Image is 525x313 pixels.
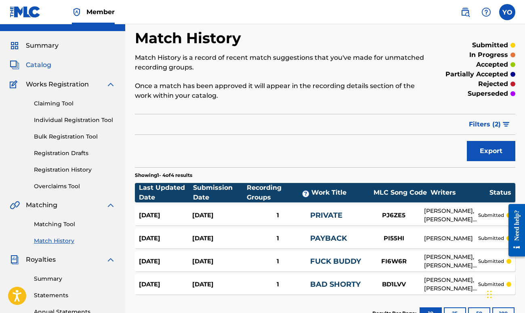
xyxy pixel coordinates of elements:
[310,257,361,266] a: FUCK BUDDY
[247,183,311,202] div: Recording Groups
[106,255,115,265] img: expand
[139,183,193,202] div: Last Updated Date
[460,7,470,17] img: search
[135,29,245,47] h2: Match History
[193,183,247,202] div: Submission Date
[10,200,20,210] img: Matching
[424,234,478,243] div: [PERSON_NAME]
[139,280,192,289] div: [DATE]
[478,235,504,242] p: submitted
[478,212,504,219] p: submitted
[469,50,508,60] p: in progress
[34,220,115,229] a: Matching Tool
[499,4,515,20] div: User Menu
[10,255,19,265] img: Royalties
[192,211,246,220] div: [DATE]
[363,257,424,266] div: FI6W6R
[10,41,59,50] a: SummarySummary
[86,7,115,17] span: Member
[34,132,115,141] a: Bulk Registration Tool
[363,234,424,243] div: PI55HI
[34,116,115,124] a: Individual Registration Tool
[302,191,309,197] span: ?
[467,141,515,161] button: Export
[192,280,246,289] div: [DATE]
[139,211,192,220] div: [DATE]
[26,80,89,89] span: Works Registration
[246,211,310,220] div: 1
[469,120,501,129] span: Filters ( 2 )
[472,40,508,50] p: submitted
[246,257,310,266] div: 1
[26,255,56,265] span: Royalties
[139,257,192,266] div: [DATE]
[424,207,478,224] div: [PERSON_NAME], [PERSON_NAME], [PERSON_NAME], [PERSON_NAME]
[246,280,310,289] div: 1
[424,276,478,293] div: [PERSON_NAME], [PERSON_NAME], [PERSON_NAME], [PERSON_NAME]
[10,60,19,70] img: Catalog
[489,188,511,197] div: Status
[34,149,115,158] a: Registration Drafts
[310,280,361,289] a: BAD SHORTY
[34,275,115,283] a: Summary
[72,7,82,17] img: Top Rightsholder
[363,280,424,289] div: BD1LVV
[246,234,310,243] div: 1
[310,211,342,220] a: PRIVATE
[485,274,525,313] div: Widget de chat
[363,211,424,220] div: PJ6ZE5
[10,6,41,18] img: MLC Logo
[503,122,510,127] img: filter
[478,281,504,288] p: submitted
[310,234,347,243] a: PAYBACK
[192,257,246,266] div: [DATE]
[485,274,525,313] iframe: Chat Widget
[135,53,428,72] p: Match History is a record of recent match suggestions that you've made for unmatched recording gr...
[106,200,115,210] img: expand
[478,4,494,20] div: Help
[481,7,491,17] img: help
[476,60,508,69] p: accepted
[139,234,192,243] div: [DATE]
[10,80,20,89] img: Works Registration
[478,79,508,89] p: rejected
[311,188,370,197] div: Work Title
[34,237,115,245] a: Match History
[34,182,115,191] a: Overclaims Tool
[135,172,192,179] p: Showing 1 - 4 of 4 results
[424,253,478,270] div: [PERSON_NAME], [PERSON_NAME], [PERSON_NAME], [PERSON_NAME]
[26,60,51,70] span: Catalog
[478,258,504,265] p: submitted
[457,4,473,20] a: Public Search
[487,282,492,307] div: Arrastrar
[26,200,57,210] span: Matching
[10,41,19,50] img: Summary
[468,89,508,99] p: superseded
[464,114,515,134] button: Filters (2)
[106,80,115,89] img: expand
[430,188,489,197] div: Writers
[26,41,59,50] span: Summary
[370,188,430,197] div: MLC Song Code
[34,291,115,300] a: Statements
[445,69,508,79] p: partially accepted
[502,197,525,264] iframe: Resource Center
[34,99,115,108] a: Claiming Tool
[192,234,246,243] div: [DATE]
[10,60,51,70] a: CatalogCatalog
[135,81,428,101] p: Once a match has been approved it will appear in the recording details section of the work within...
[34,166,115,174] a: Registration History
